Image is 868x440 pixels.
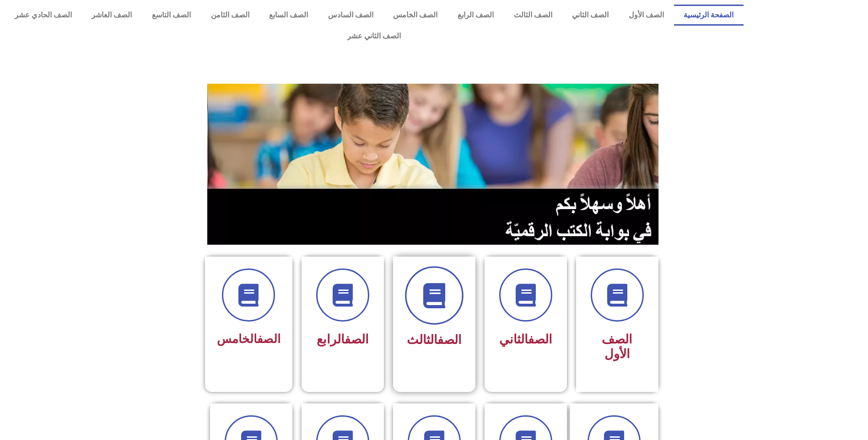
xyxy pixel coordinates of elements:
[619,5,674,26] a: الصف الأول
[201,5,259,26] a: الصف الثامن
[437,333,462,347] a: الصف
[317,332,369,347] span: الرابع
[674,5,744,26] a: الصفحة الرئيسية
[257,332,280,346] a: الصف
[562,5,619,26] a: الصف الثاني
[383,5,448,26] a: الصف الخامس
[345,332,369,347] a: الصف
[407,333,462,347] span: الثالث
[602,332,632,361] span: الصف الأول
[5,26,744,47] a: الصف الثاني عشر
[217,332,280,346] span: الخامس
[142,5,201,26] a: الصف التاسع
[528,332,552,347] a: الصف
[447,5,504,26] a: الصف الرابع
[318,5,383,26] a: الصف السادس
[5,5,82,26] a: الصف الحادي عشر
[499,332,552,347] span: الثاني
[504,5,562,26] a: الصف الثالث
[259,5,318,26] a: الصف السابع
[82,5,142,26] a: الصف العاشر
